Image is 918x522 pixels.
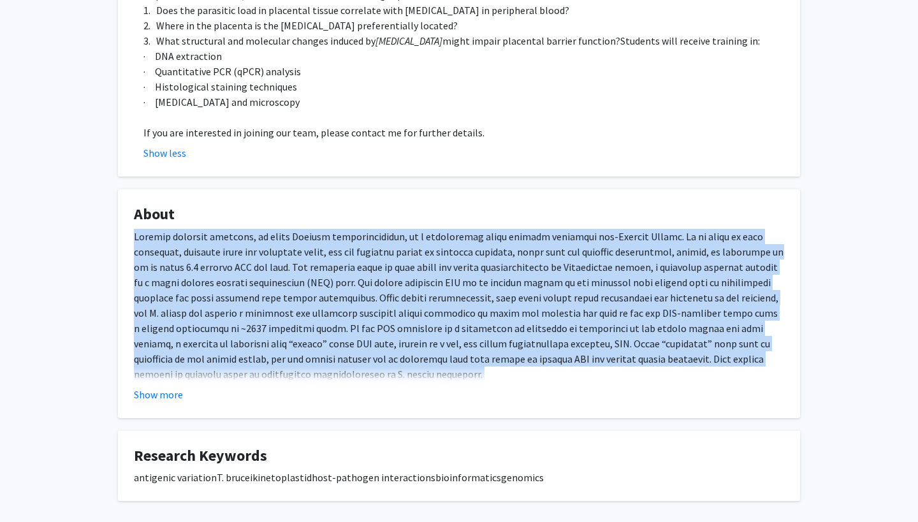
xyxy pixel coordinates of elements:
span: might impair placental barrier function?Students will receive training in: [442,34,760,47]
span: · Histological staining techniques [143,80,297,93]
span: · DNA extraction [143,50,222,62]
iframe: Chat [10,465,54,512]
button: Show less [143,145,186,161]
button: Show more [134,387,183,402]
em: [MEDICAL_DATA] [375,34,442,47]
span: If you are interested in joining our team, please contact me for further details. [143,126,484,139]
span: 1. Does the parasitic load in placental tissue correlate with [MEDICAL_DATA] in peripheral blood? [143,4,569,17]
h4: About [134,205,784,224]
div: antigenic variationT. bruceikinetoplastidhost-pathogen interactionsbioinformaticsgenomics [134,470,784,485]
h4: Research Keywords [134,447,784,465]
span: · [MEDICAL_DATA] and microscopy [143,96,300,108]
span: · Quantitative PCR (qPCR) analysis [143,65,301,78]
span: 3. What structural and molecular changes induced by [143,34,375,47]
span: 2. Where in the placenta is the [MEDICAL_DATA] preferentially located? [143,19,458,32]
